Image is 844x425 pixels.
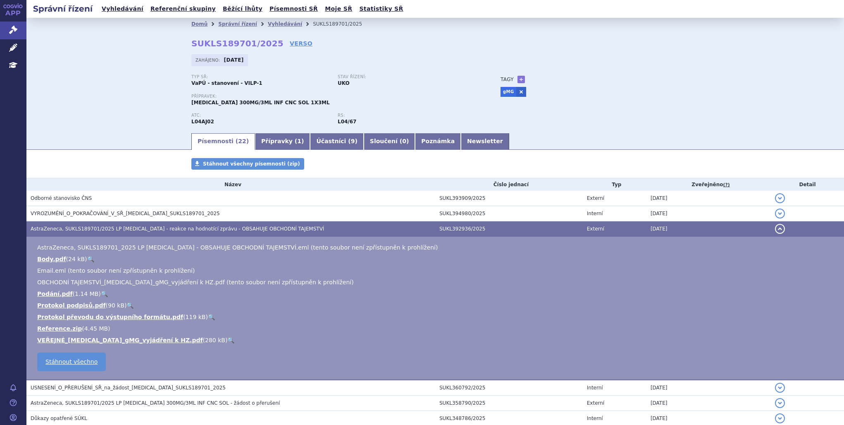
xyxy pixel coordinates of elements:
[310,133,363,150] a: Účastníci (9)
[37,337,203,343] a: VEŘEJNÉ_[MEDICAL_DATA]_gMG_vyjádření k HZ.pdf
[435,396,583,411] td: SUKL358790/2025
[191,80,262,86] strong: VaPÚ - stanovení - VILP-1
[322,3,355,14] a: Moje SŘ
[196,57,222,63] span: Zahájeno:
[402,138,406,144] span: 0
[218,21,257,27] a: Správní řízení
[191,38,284,48] strong: SUKLS189701/2025
[646,221,771,237] td: [DATE]
[37,244,438,251] span: AstraZeneca, SUKLS189701_2025 LP [MEDICAL_DATA] - OBSAHUJE OBCHODNÍ TAJEMSTVÍ.eml (tento soubor n...
[75,291,98,297] span: 1.14 MB
[646,206,771,221] td: [DATE]
[364,133,415,150] a: Sloučení (0)
[435,178,583,191] th: Číslo jednací
[101,291,108,297] a: 🔍
[191,74,329,79] p: Typ SŘ:
[351,138,355,144] span: 9
[87,256,94,262] a: 🔍
[587,226,604,232] span: Externí
[587,415,603,421] span: Interní
[31,385,226,391] span: USNESENÍ_O_PŘERUŠENÍ_SŘ_na_žádost_ULTOMIRIS_SUKLS189701_2025
[517,76,525,83] a: +
[208,314,215,320] a: 🔍
[238,138,246,144] span: 22
[255,133,310,150] a: Přípravky (1)
[205,337,225,343] span: 280 kB
[415,133,461,150] a: Poznámka
[338,80,350,86] strong: UKO
[723,182,730,188] abbr: (?)
[587,400,604,406] span: Externí
[646,396,771,411] td: [DATE]
[501,74,514,84] h3: Tagy
[775,383,785,393] button: detail
[435,221,583,237] td: SUKL392936/2025
[587,385,603,391] span: Interní
[191,100,330,106] span: [MEDICAL_DATA] 300MG/3ML INF CNC SOL 1X3ML
[191,133,255,150] a: Písemnosti (22)
[37,290,836,298] li: ( )
[775,193,785,203] button: detail
[435,206,583,221] td: SUKL394980/2025
[646,380,771,396] td: [DATE]
[37,325,82,332] a: Reference.zip
[775,209,785,219] button: detail
[37,336,836,344] li: ( )
[37,255,836,263] li: ( )
[37,353,106,371] a: Stáhnout všechno
[771,178,844,191] th: Detail
[203,161,300,167] span: Stáhnout všechny písemnosti (zip)
[501,87,516,97] a: gMG
[338,74,476,79] p: Stav řízení:
[31,226,324,232] span: AstraZeneca, SUKLS189701/2025 LP Ultomiris - reakce na hodnotící zprávu - OBSAHUJE OBCHODNÍ TAJEM...
[84,325,108,332] span: 4.45 MB
[220,3,265,14] a: Běžící lhůty
[31,400,280,406] span: AstraZeneca, SUKLS189701/2025 LP Ultomiris 300MG/3ML INF CNC SOL - žádost o přerušení
[37,302,106,309] a: Protokol podpisů.pdf
[68,256,85,262] span: 24 kB
[37,313,836,321] li: ( )
[37,267,195,274] span: Email.eml (tento soubor není zpřístupněn k prohlížení)
[313,18,373,30] li: SUKLS189701/2025
[126,302,134,309] a: 🔍
[31,211,220,216] span: VYROZUMĚNÍ_O_POKRAČOVÁNÍ_V_SŘ_ULTOMIRIS_SUKLS189701_2025
[37,324,836,333] li: ( )
[297,138,301,144] span: 1
[587,195,604,201] span: Externí
[37,279,354,286] span: OBCHODNÍ TAJEMSTVÍ_[MEDICAL_DATA]_gMG_vyjádření k HZ.pdf (tento soubor není zpřístupněn k prohlíž...
[435,380,583,396] td: SUKL360792/2025
[227,337,234,343] a: 🔍
[191,94,484,99] p: Přípravek:
[191,21,207,27] a: Domů
[191,158,304,170] a: Stáhnout všechny písemnosti (zip)
[99,3,146,14] a: Vyhledávání
[435,191,583,206] td: SUKL393909/2025
[186,314,206,320] span: 119 kB
[37,301,836,310] li: ( )
[148,3,218,14] a: Referenční skupiny
[646,191,771,206] td: [DATE]
[357,3,405,14] a: Statistiky SŘ
[775,413,785,423] button: detail
[108,302,124,309] span: 90 kB
[338,113,476,118] p: RS:
[26,178,435,191] th: Název
[191,113,329,118] p: ATC:
[290,39,312,48] a: VERSO
[37,314,183,320] a: Protokol převodu do výstupního formátu.pdf
[224,57,244,63] strong: [DATE]
[775,398,785,408] button: detail
[268,21,302,27] a: Vyhledávání
[37,256,66,262] a: Body.pdf
[583,178,646,191] th: Typ
[646,178,771,191] th: Zveřejněno
[31,195,92,201] span: Odborné stanovisko ČNS
[461,133,509,150] a: Newsletter
[191,119,214,125] strong: RAVULIZUMAB
[775,224,785,234] button: detail
[26,3,99,14] h2: Správní řízení
[587,211,603,216] span: Interní
[31,415,87,421] span: Důkazy opatřené SÚKL
[338,119,356,125] strong: ravulizumab
[267,3,320,14] a: Písemnosti SŘ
